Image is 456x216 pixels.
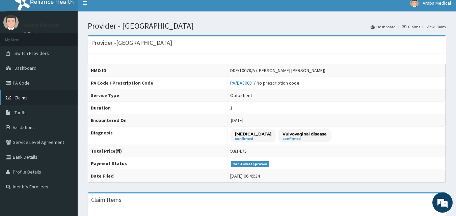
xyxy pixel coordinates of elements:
p: Araba Medical [24,22,60,28]
a: Claims [402,24,420,30]
p: Vulvovaginal disease [283,131,327,137]
a: PA/BA8008 [230,80,254,86]
div: 1 [230,104,233,111]
span: Switch Providers [15,50,49,56]
a: Online [24,31,40,36]
span: We're online! [39,65,93,133]
div: Chat with us now [35,38,113,47]
span: Dashboard [15,65,36,71]
th: Encountered On [88,114,227,127]
div: Outpatient [230,92,252,99]
div: 9,814.75 [230,148,247,154]
th: Diagnosis [88,127,227,145]
a: View Claim [427,24,446,30]
div: Minimize live chat window [111,3,127,20]
span: [DATE] [231,117,243,123]
img: User Image [3,15,19,30]
th: Date Filed [88,170,227,182]
th: Total Price(₦) [88,145,227,157]
h1: Provider - [GEOGRAPHIC_DATA] [88,22,446,30]
th: HMO ID [88,64,227,77]
span: Claims [15,95,28,101]
div: / No prescription code [230,80,299,86]
th: PA Code / Prescription Code [88,77,227,89]
small: confirmed [235,137,271,141]
h3: Claim Items [91,197,122,203]
a: Dashboard [371,24,396,30]
div: [DATE] 06:49:34 [230,173,260,179]
small: confirmed [283,137,327,141]
p: [MEDICAL_DATA] [235,131,271,137]
span: Top-Level Approved [231,161,270,167]
span: Tariffs [15,110,27,116]
div: DDF/10078/A ([PERSON_NAME] [PERSON_NAME]) [230,67,325,74]
th: Payment Status [88,157,227,170]
textarea: Type your message and hit 'Enter' [3,144,129,168]
img: d_794563401_company_1708531726252_794563401 [12,34,27,51]
th: Service Type [88,89,227,102]
th: Duration [88,102,227,114]
h3: Provider - [GEOGRAPHIC_DATA] [91,40,172,46]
